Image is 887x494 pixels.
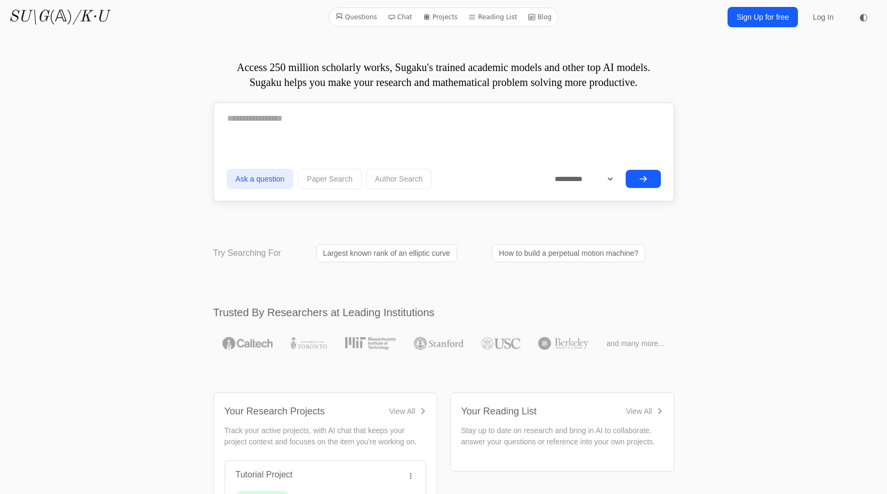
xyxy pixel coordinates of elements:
[414,337,464,350] img: Stanford
[291,337,327,350] img: University of Toronto
[859,12,868,22] span: ◐
[464,10,522,24] a: Reading List
[419,10,462,24] a: Projects
[524,10,556,24] a: Blog
[9,9,49,25] i: SU\G
[389,406,415,417] div: View All
[225,425,426,448] p: Track your active projects, with AI chat that keeps your project context and focuses on the item ...
[806,7,840,27] a: Log In
[626,406,652,417] div: View All
[227,169,294,189] button: Ask a question
[481,337,520,350] img: USC
[213,305,674,320] h2: Trusted By Researchers at Leading Institutions
[298,169,362,189] button: Paper Search
[461,404,537,419] div: Your Reading List
[213,60,674,90] p: Access 250 million scholarly works, Sugaku's trained academic models and other top AI models. Sug...
[236,470,293,479] a: Tutorial Project
[9,7,108,27] a: SU\G(𝔸)/K·U
[492,244,645,262] a: How to build a perpetual motion machine?
[316,244,457,262] a: Largest known rank of an elliptic curve
[345,337,396,350] img: MIT
[389,406,426,417] a: View All
[225,404,325,419] div: Your Research Projects
[538,337,588,350] img: UC Berkeley
[606,338,665,349] span: and many more...
[366,169,432,189] button: Author Search
[728,7,798,27] a: Sign Up for free
[383,10,417,24] a: Chat
[331,10,381,24] a: Questions
[213,247,281,260] p: Try Searching For
[73,9,108,25] i: /K·U
[461,425,663,448] p: Stay up to date on research and bring in AI to collaborate, answer your questions or reference in...
[222,337,273,350] img: Caltech
[626,406,663,417] a: View All
[853,6,874,28] button: ◐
